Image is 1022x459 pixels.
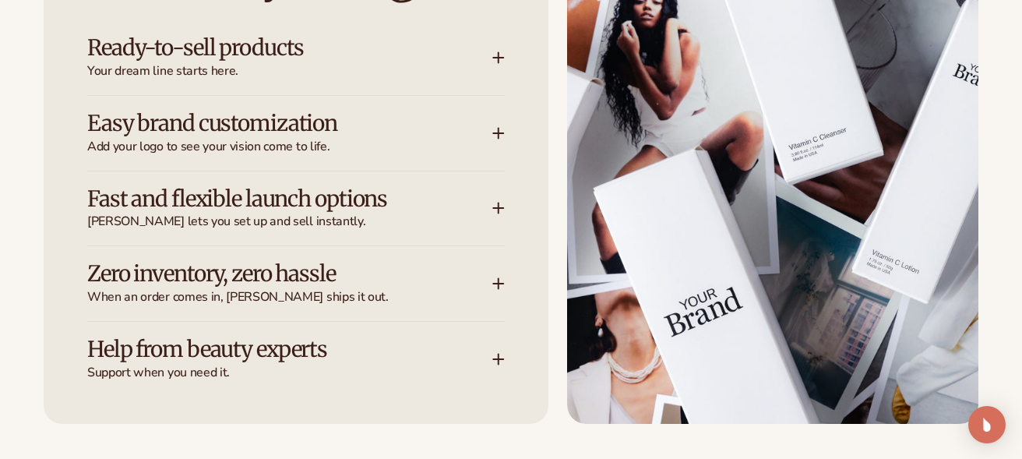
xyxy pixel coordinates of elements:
[87,262,446,286] h3: Zero inventory, zero hassle
[87,365,492,381] span: Support when you need it.
[87,187,446,211] h3: Fast and flexible launch options
[87,214,492,230] span: [PERSON_NAME] lets you set up and sell instantly.
[87,139,492,155] span: Add your logo to see your vision come to life.
[87,36,446,60] h3: Ready-to-sell products
[87,111,446,136] h3: Easy brand customization
[87,289,492,305] span: When an order comes in, [PERSON_NAME] ships it out.
[87,63,492,79] span: Your dream line starts here.
[968,406,1006,443] div: Open Intercom Messenger
[87,337,446,362] h3: Help from beauty experts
